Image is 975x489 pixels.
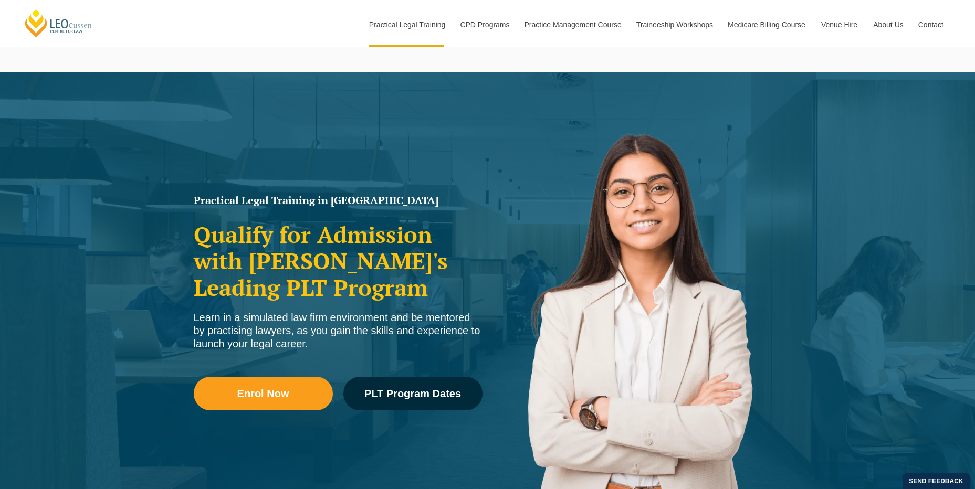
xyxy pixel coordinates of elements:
[364,388,461,399] span: PLT Program Dates
[910,2,951,47] a: Contact
[194,377,333,410] a: Enrol Now
[720,2,813,47] a: Medicare Billing Course
[343,377,483,410] a: PLT Program Dates
[452,2,516,47] a: CPD Programs
[813,2,865,47] a: Venue Hire
[628,2,720,47] a: Traineeship Workshops
[361,2,453,47] a: Practical Legal Training
[865,2,910,47] a: About Us
[194,195,483,206] h1: Practical Legal Training in [GEOGRAPHIC_DATA]
[194,311,483,350] div: Learn in a simulated law firm environment and be mentored by practising lawyers, as you gain the ...
[194,221,483,301] h2: Qualify for Admission with [PERSON_NAME]'s Leading PLT Program
[517,2,628,47] a: Practice Management Course
[739,219,949,463] iframe: LiveChat chat widget
[24,8,93,38] a: [PERSON_NAME] Centre for Law
[237,388,289,399] span: Enrol Now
